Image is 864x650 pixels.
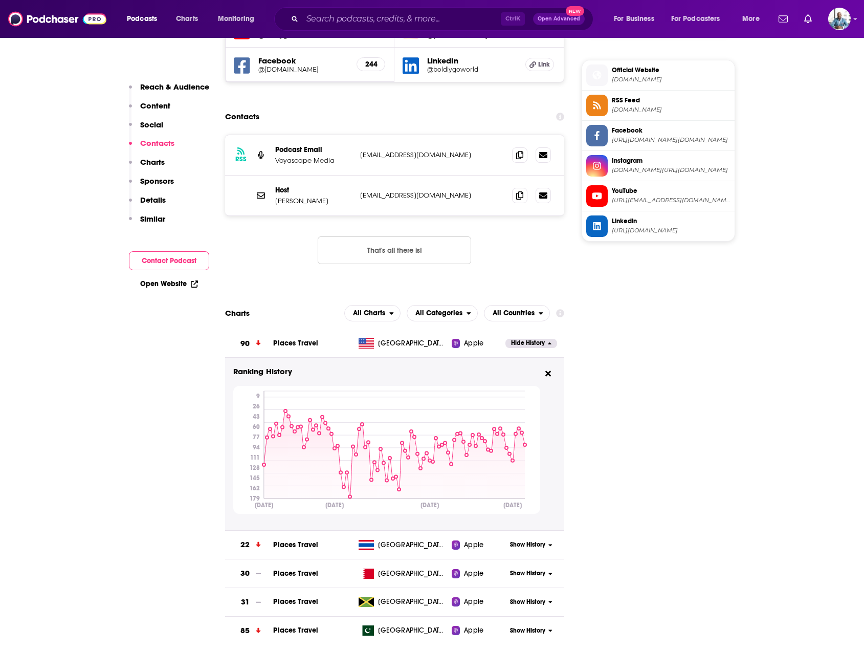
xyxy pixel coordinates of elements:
[607,11,667,27] button: open menu
[129,82,209,101] button: Reach & Audience
[427,66,517,73] h5: @boldlygoworld
[464,625,483,636] span: Apple
[612,216,730,226] span: Linkedin
[360,191,496,200] p: [EMAIL_ADDRESS][DOMAIN_NAME]
[510,569,545,578] span: Show History
[464,540,483,550] span: Apple
[120,11,170,27] button: open menu
[225,559,274,588] a: 30
[273,540,318,549] span: Places Travel
[249,485,259,492] tspan: 162
[664,11,735,27] button: open menu
[612,156,730,165] span: Instagram
[484,305,550,321] h2: Countries
[240,338,250,350] h3: 90
[129,214,165,233] button: Similar
[241,596,250,608] h3: 31
[140,279,198,288] a: Open Website
[258,66,348,73] h5: @[DOMAIN_NAME]
[612,76,730,83] span: revolutionizingyourjourney.blubrry.net
[140,157,165,167] p: Charts
[225,308,250,318] h2: Charts
[273,626,318,635] span: Places Travel
[275,186,352,194] p: Host
[225,588,274,616] a: 31
[302,11,501,27] input: Search podcasts, credits, & more...
[275,145,352,154] p: Podcast Email
[240,625,250,637] h3: 85
[464,338,483,349] span: Apple
[129,101,170,120] button: Content
[169,11,204,27] a: Charts
[353,310,385,317] span: All Charts
[235,155,247,163] h3: RSS
[252,403,259,410] tspan: 26
[735,11,772,27] button: open menu
[378,338,445,349] span: United States
[225,617,274,645] a: 85
[828,8,851,30] span: Logged in as BoldlyGo
[586,185,730,207] a: YouTube[URL][EMAIL_ADDRESS][DOMAIN_NAME]
[249,474,259,482] tspan: 145
[505,540,557,549] button: Show History
[252,444,259,451] tspan: 94
[258,56,348,66] h5: Facebook
[378,540,445,550] span: Thailand
[452,569,505,579] a: Apple
[240,568,250,579] h3: 30
[510,598,545,606] span: Show History
[240,539,250,551] h3: 22
[273,339,318,348] span: Places Travel
[252,434,259,441] tspan: 77
[249,495,259,503] tspan: 179
[612,166,730,174] span: instagram.com/boldlygo.world
[252,423,259,430] tspan: 60
[225,330,274,358] a: 90
[225,107,259,126] h2: Contacts
[464,569,483,579] span: Apple
[612,136,730,144] span: https://www.facebook.com/BoldlyGo.World
[129,251,209,270] button: Contact Podcast
[407,305,478,321] h2: Categories
[505,626,557,635] button: Show History
[586,155,730,177] a: Instagram[DOMAIN_NAME][URL][DOMAIN_NAME]
[533,13,585,25] button: Open AdvancedNew
[273,569,318,578] span: Places Travel
[225,531,274,559] a: 22
[452,338,505,349] a: Apple
[378,625,445,636] span: Pakistan
[140,138,174,148] p: Contacts
[140,214,165,224] p: Similar
[452,597,505,607] a: Apple
[129,176,174,195] button: Sponsors
[742,12,760,26] span: More
[344,305,401,321] h2: Platforms
[407,305,478,321] button: open menu
[318,236,471,264] button: Nothing here.
[344,305,401,321] button: open menu
[415,310,462,317] span: All Categories
[355,540,452,550] a: [GEOGRAPHIC_DATA]
[510,540,545,549] span: Show History
[360,150,496,159] p: [EMAIL_ADDRESS][DOMAIN_NAME]
[275,197,352,205] p: [PERSON_NAME]
[252,413,259,420] tspan: 43
[525,58,554,71] a: Link
[586,95,730,116] a: RSS Feed[DOMAIN_NAME]
[503,502,522,509] tspan: [DATE]
[140,82,209,92] p: Reach & Audience
[355,625,452,636] a: [GEOGRAPHIC_DATA]
[452,540,505,550] a: Apple
[612,197,730,204] span: https://www.youtube.com/@boldlygoworld
[493,310,535,317] span: All Countries
[233,366,540,378] h3: Ranking History
[586,215,730,237] a: Linkedin[URL][DOMAIN_NAME]
[612,186,730,196] span: YouTube
[8,9,106,29] a: Podchaser - Follow, Share and Rate Podcasts
[355,569,452,579] a: [GEOGRAPHIC_DATA]
[129,195,166,214] button: Details
[505,339,557,348] button: Hide History
[510,626,545,635] span: Show History
[452,625,505,636] a: Apple
[828,8,851,30] button: Show profile menu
